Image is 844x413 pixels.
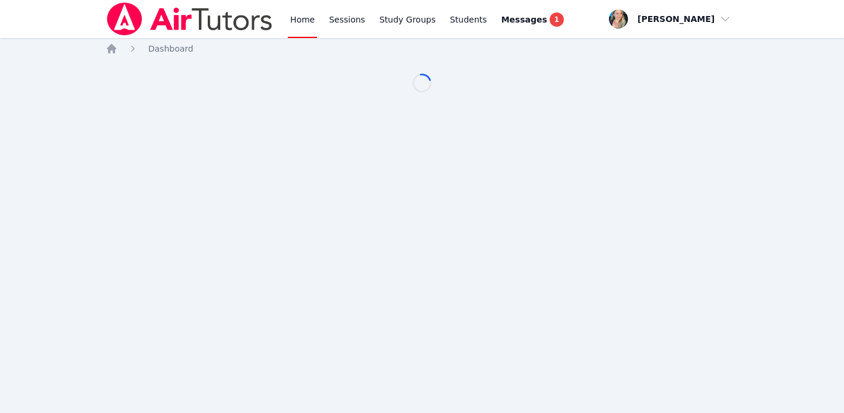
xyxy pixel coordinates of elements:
[148,43,193,55] a: Dashboard
[501,14,547,26] span: Messages
[550,12,564,27] span: 1
[106,43,739,55] nav: Breadcrumb
[106,2,274,36] img: Air Tutors
[148,44,193,53] span: Dashboard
